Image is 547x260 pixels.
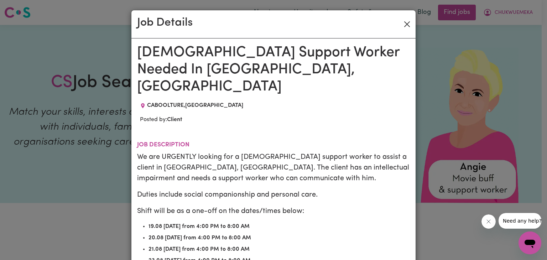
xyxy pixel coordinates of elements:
[519,232,541,254] iframe: Button to launch messaging window
[481,214,496,229] iframe: Close message
[140,117,182,123] span: Posted by:
[137,101,246,110] div: Job location: CABOOLTURE, Queensland
[137,141,410,149] h2: Job description
[401,19,413,30] button: Close
[499,213,541,229] iframe: Message from company
[149,234,410,242] li: 20.08 [DATE] from 4:00 PM to 8:00 AM
[137,44,410,95] h1: [DEMOGRAPHIC_DATA] Support Worker Needed In [GEOGRAPHIC_DATA], [GEOGRAPHIC_DATA]
[167,117,182,123] b: Client
[137,206,410,217] p: Shift will be as a one-off on the dates/times below:
[149,245,410,254] li: 21.08 [DATE] from 4:00 PM to 8:00 AM
[137,16,193,30] h2: Job Details
[137,189,410,200] p: Duties include social companionship and personal care.
[4,5,43,11] span: Need any help?
[137,152,410,184] p: We are URGENTLY looking for a [DEMOGRAPHIC_DATA] support worker to assist a client in [GEOGRAPHIC...
[147,103,243,108] span: CABOOLTURE , [GEOGRAPHIC_DATA]
[149,222,410,231] li: 19.08 [DATE] from 4:00 PM to 8:00 AM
